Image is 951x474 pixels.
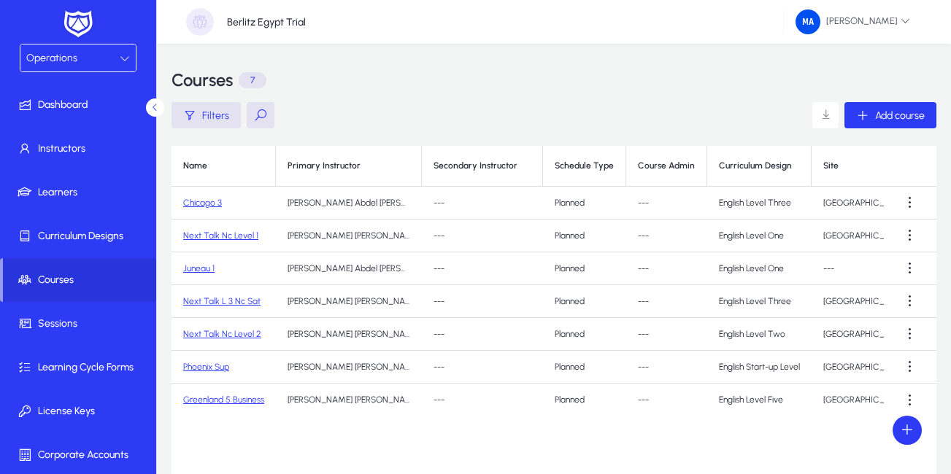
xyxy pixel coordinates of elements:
td: --- [422,187,543,219]
div: Primary Instructor [288,160,361,171]
td: --- [626,351,707,384]
td: --- [422,285,543,318]
td: --- [422,219,543,252]
a: Curriculum Designs [3,214,159,258]
button: [PERSON_NAME] [784,9,922,35]
button: Add course [844,102,936,128]
a: Next Talk L 3 Nc Sat [183,296,261,306]
td: [GEOGRAPHIC_DATA] [812,285,920,318]
button: Filters [172,102,241,128]
span: Operations [26,52,77,64]
td: --- [422,384,543,416]
a: Phoenix Sup [183,362,229,372]
th: Schedule Type [543,146,626,187]
td: [GEOGRAPHIC_DATA] [812,384,920,416]
a: Greenland 5 Business [183,395,264,405]
td: Planned [543,219,626,252]
span: Learners [3,185,159,200]
a: Next Talk Nc Level 1 [183,230,258,241]
a: License Keys [3,389,159,433]
td: [PERSON_NAME] Abdel [PERSON_NAME] [PERSON_NAME] [276,187,422,219]
td: English Level Three [707,187,812,219]
td: --- [626,187,707,219]
td: --- [626,384,707,416]
th: Course Admin [626,146,707,187]
span: Instructors [3,141,159,156]
a: Juneau 1 [183,263,215,273]
td: --- [812,252,920,285]
td: Planned [543,252,626,285]
a: Sessions [3,302,159,346]
td: --- [422,252,543,285]
td: Planned [543,351,626,384]
p: 7 [239,72,266,88]
td: English Level Five [707,384,812,416]
td: [PERSON_NAME] [PERSON_NAME] [276,219,422,252]
td: [PERSON_NAME] Abdel [PERSON_NAME] [PERSON_NAME] [276,252,422,285]
span: Add course [875,109,925,122]
h3: Courses [172,71,233,89]
a: Next Talk Nc Level 2 [183,329,261,339]
td: [PERSON_NAME] [PERSON_NAME] [276,285,422,318]
td: Planned [543,384,626,416]
td: [GEOGRAPHIC_DATA] [812,187,920,219]
td: English Level One [707,252,812,285]
td: --- [626,219,707,252]
th: Curriculum Design [707,146,812,187]
td: English Level Three [707,285,812,318]
a: Learning Cycle Forms [3,346,159,389]
td: --- [626,252,707,285]
a: Dashboard [3,83,159,127]
a: Learners [3,171,159,214]
span: [PERSON_NAME] [796,9,910,34]
td: Planned [543,285,626,318]
span: Curriculum Designs [3,229,159,244]
img: organization-placeholder.png [186,8,214,36]
span: License Keys [3,404,159,419]
td: [PERSON_NAME] [PERSON_NAME] Abdel [PERSON_NAME] [276,351,422,384]
div: Name [183,160,263,171]
td: [GEOGRAPHIC_DATA] [812,351,920,384]
span: Sessions [3,316,159,331]
td: English Level Two [707,318,812,351]
td: [PERSON_NAME] [PERSON_NAME] [276,384,422,416]
td: [GEOGRAPHIC_DATA] [812,318,920,351]
th: Site [812,146,920,187]
td: English Start-up Level [707,351,812,384]
a: Chicago 3 [183,198,222,208]
div: Secondary Instructor [434,160,517,171]
div: Secondary Instructor [434,160,531,171]
div: Primary Instructor [288,160,409,171]
span: Courses [3,273,156,287]
td: --- [626,285,707,318]
td: English Level One [707,219,812,252]
td: Planned [543,187,626,219]
td: --- [626,318,707,351]
img: 126.png [796,9,820,34]
span: Corporate Accounts [3,448,159,462]
span: Filters [202,109,229,122]
td: --- [422,318,543,351]
td: [GEOGRAPHIC_DATA] [812,219,920,252]
a: Instructors [3,127,159,171]
span: Dashboard [3,98,159,112]
span: Learning Cycle Forms [3,360,159,375]
img: white-logo.png [60,9,96,39]
td: --- [422,351,543,384]
td: Planned [543,318,626,351]
p: Berlitz Egypt Trial [227,16,306,28]
td: [PERSON_NAME] [PERSON_NAME] [276,318,422,351]
div: Name [183,160,207,171]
